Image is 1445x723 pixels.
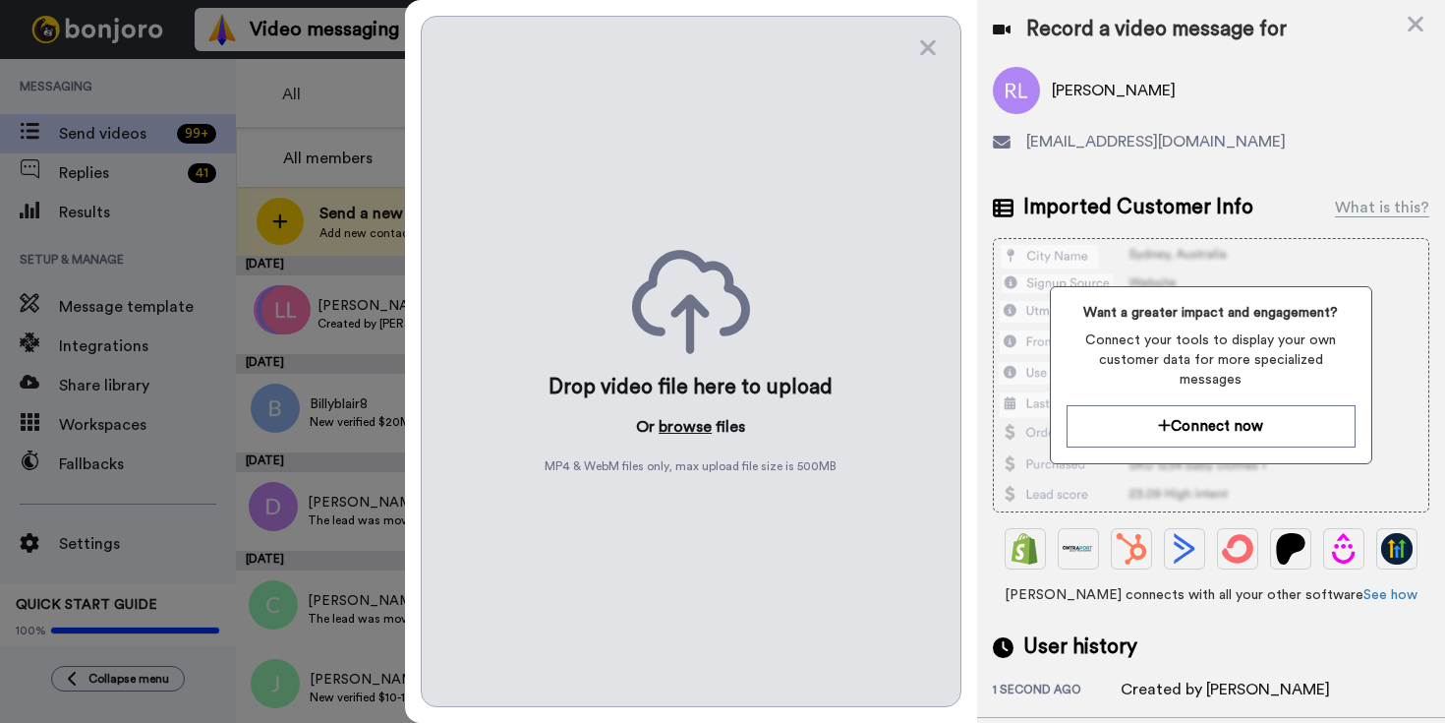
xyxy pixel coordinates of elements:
img: Drip [1328,533,1359,565]
img: Ontraport [1063,533,1094,565]
div: Created by [PERSON_NAME] [1121,678,1330,701]
div: What is this? [1335,196,1429,219]
span: User history [1023,633,1137,662]
span: Connect your tools to display your own customer data for more specialized messages [1067,331,1356,390]
span: Imported Customer Info [1023,193,1253,222]
button: browse [659,415,712,439]
p: Or files [636,415,745,439]
span: [PERSON_NAME] connects with all your other software [993,585,1429,605]
a: See how [1363,588,1417,602]
span: MP4 & WebM files only, max upload file size is 500 MB [545,458,837,474]
img: ConvertKit [1222,533,1253,565]
img: Hubspot [1116,533,1147,565]
img: ActiveCampaign [1169,533,1200,565]
img: GoHighLevel [1381,533,1413,565]
span: Want a greater impact and engagement? [1067,303,1356,323]
div: Drop video file here to upload [549,374,833,401]
button: Connect now [1067,405,1356,448]
div: 1 second ago [993,682,1121,701]
img: Shopify [1010,533,1041,565]
span: [EMAIL_ADDRESS][DOMAIN_NAME] [1026,130,1286,153]
img: Patreon [1275,533,1306,565]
